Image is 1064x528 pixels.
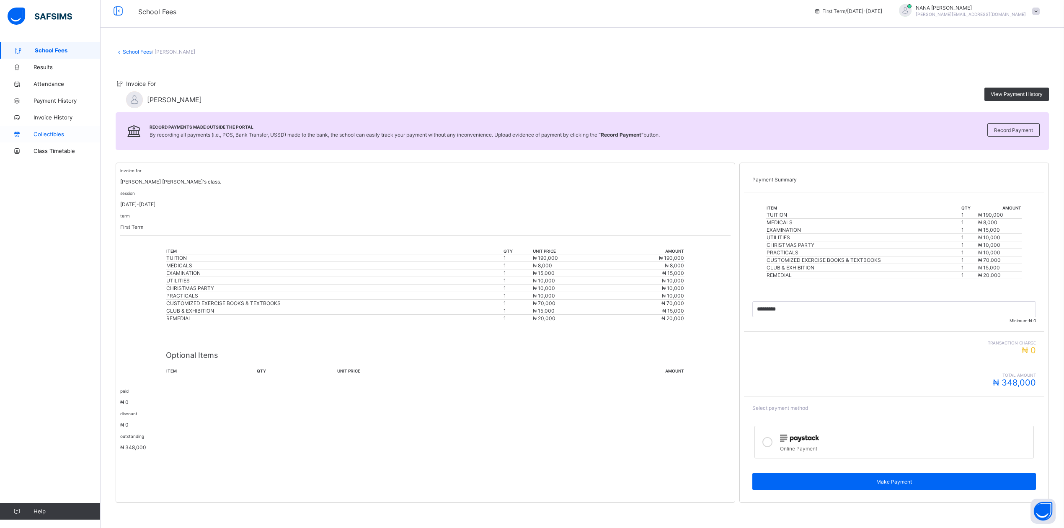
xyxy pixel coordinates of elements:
[978,249,1000,256] span: ₦ 10,000
[166,255,503,261] div: TUITION
[147,96,202,104] span: [PERSON_NAME]
[152,49,195,55] span: / [PERSON_NAME]
[532,248,608,254] th: unit price
[978,234,1000,241] span: ₦ 10,000
[120,434,144,439] small: outstanding
[166,270,503,276] div: EXAMINATION
[766,234,961,241] td: UTILITIES
[766,219,961,226] td: MEDICALS
[978,264,1000,271] span: ₦ 15,000
[961,256,978,264] td: 1
[533,315,555,321] span: ₦ 20,000
[752,318,1036,323] span: Minimum:
[503,300,532,307] td: 1
[659,255,684,261] span: ₦ 190,000
[1022,345,1036,355] span: ₦ 0
[120,411,137,416] small: discount
[978,242,1000,248] span: ₦ 10,000
[503,315,532,322] td: 1
[34,131,101,137] span: Collectibles
[166,315,503,321] div: REMEDIAL
[533,270,555,276] span: ₦ 15,000
[256,368,337,374] th: qty
[120,213,130,218] small: term
[503,262,532,269] td: 1
[916,12,1026,17] span: [PERSON_NAME][EMAIL_ADDRESS][DOMAIN_NAME]
[337,368,527,374] th: unit price
[120,224,731,230] p: First Term
[978,272,1001,278] span: ₦ 20,000
[662,292,684,299] span: ₦ 10,000
[166,248,503,254] th: item
[1029,318,1036,323] span: ₦ 0
[759,479,1030,485] span: Make Payment
[661,300,684,306] span: ₦ 70,000
[166,300,503,306] div: CUSTOMIZED EXERCISE BOOKS & TEXTBOOKS
[780,435,819,442] img: paystack.0b99254114f7d5403c0525f3550acd03.svg
[166,285,503,291] div: CHRISTMAS PARTY
[662,270,684,276] span: ₦ 15,000
[166,368,256,374] th: item
[961,249,978,256] td: 1
[752,373,1036,378] span: Total Amount
[991,91,1043,97] span: View Payment History
[120,168,142,173] small: invoice for
[166,277,503,284] div: UTILITIES
[961,219,978,226] td: 1
[503,248,532,254] th: qty
[120,201,731,207] p: [DATE]-[DATE]
[978,219,997,225] span: ₦ 8,000
[752,405,808,411] span: Select payment method
[503,277,532,285] td: 1
[752,340,1036,345] span: Transaction charge
[8,8,72,25] img: safsims
[961,205,978,211] th: qty
[766,241,961,249] td: CHRISTMAS PARTY
[35,47,101,54] span: School Fees
[961,234,978,241] td: 1
[599,132,643,138] b: “Record Payment”
[766,226,961,234] td: EXAMINATION
[120,444,146,450] span: ₦ 348,000
[780,443,1029,452] div: Online Payment
[961,264,978,272] td: 1
[766,272,961,279] td: REMEDIAL
[978,257,1001,263] span: ₦ 70,000
[533,285,555,291] span: ₦ 10,000
[120,399,129,405] span: ₦ 0
[814,8,882,14] span: session/term information
[166,292,503,299] div: PRACTICALS
[34,114,101,121] span: Invoice History
[961,211,978,219] td: 1
[503,307,532,315] td: 1
[503,292,532,300] td: 1
[503,269,532,277] td: 1
[891,4,1044,18] div: NANACHARLES
[120,422,129,428] span: ₦ 0
[978,227,1000,233] span: ₦ 15,000
[1030,499,1056,524] button: Open asap
[533,262,552,269] span: ₦ 8,000
[166,351,684,360] p: Optional Items
[34,508,100,515] span: Help
[609,248,685,254] th: amount
[662,277,684,284] span: ₦ 10,000
[123,49,152,55] a: School Fees
[766,256,961,264] td: CUSTOMIZED EXERCISE BOOKS & TEXTBOOKS
[662,308,684,314] span: ₦ 15,000
[978,212,1003,218] span: ₦ 190,000
[120,388,129,393] small: paid
[961,226,978,234] td: 1
[533,300,555,306] span: ₦ 70,000
[961,272,978,279] td: 1
[503,285,532,292] td: 1
[752,176,1036,183] p: Payment Summary
[978,205,1022,211] th: amount
[533,255,558,261] span: ₦ 190,000
[916,5,1026,11] span: NANA [PERSON_NAME]
[34,80,101,87] span: Attendance
[533,277,555,284] span: ₦ 10,000
[994,127,1033,133] span: Record Payment
[150,132,660,138] span: By recording all payments (i.e., POS, Bank Transfer, USSD) made to the bank, the school can easil...
[34,97,101,104] span: Payment History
